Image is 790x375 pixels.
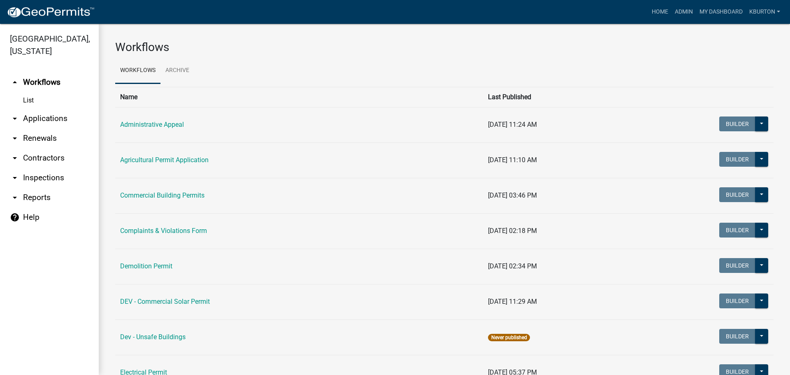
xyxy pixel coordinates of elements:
[719,293,755,308] button: Builder
[120,298,210,305] a: DEV - Commercial Solar Permit
[648,4,671,20] a: Home
[719,152,755,167] button: Builder
[719,329,755,344] button: Builder
[10,77,20,87] i: arrow_drop_up
[488,191,537,199] span: [DATE] 03:46 PM
[120,227,207,235] a: Complaints & Violations Form
[719,223,755,238] button: Builder
[719,187,755,202] button: Builder
[115,58,160,84] a: Workflows
[488,121,537,128] span: [DATE] 11:24 AM
[488,156,537,164] span: [DATE] 11:10 AM
[488,334,530,341] span: Never published
[10,133,20,143] i: arrow_drop_down
[719,116,755,131] button: Builder
[120,333,186,341] a: Dev - Unsafe Buildings
[10,193,20,203] i: arrow_drop_down
[488,227,537,235] span: [DATE] 02:18 PM
[746,4,783,20] a: kburton
[488,298,537,305] span: [DATE] 11:29 AM
[10,173,20,183] i: arrow_drop_down
[160,58,194,84] a: Archive
[488,262,537,270] span: [DATE] 02:34 PM
[115,40,774,54] h3: Workflows
[10,153,20,163] i: arrow_drop_down
[483,87,627,107] th: Last Published
[696,4,746,20] a: My Dashboard
[10,114,20,123] i: arrow_drop_down
[115,87,483,107] th: Name
[671,4,696,20] a: Admin
[10,212,20,222] i: help
[120,262,172,270] a: Demolition Permit
[120,191,204,199] a: Commercial Building Permits
[719,258,755,273] button: Builder
[120,156,209,164] a: Agricultural Permit Application
[120,121,184,128] a: Administrative Appeal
